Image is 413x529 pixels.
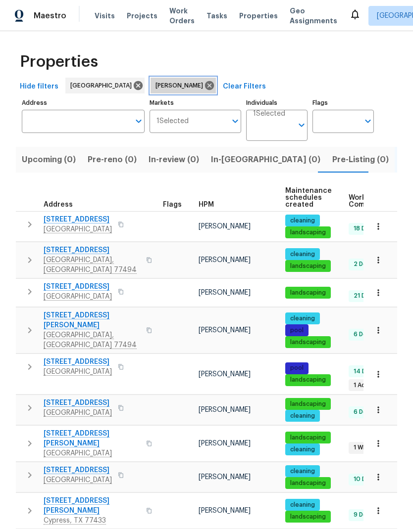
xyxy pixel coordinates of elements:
[199,201,214,208] span: HPM
[150,100,242,106] label: Markets
[211,153,320,167] span: In-[GEOGRAPHIC_DATA] (0)
[149,153,199,167] span: In-review (0)
[286,217,319,225] span: cleaning
[239,11,278,21] span: Properties
[156,117,189,126] span: 1 Selected
[350,367,381,376] span: 14 Done
[286,479,330,487] span: landscaping
[155,81,207,90] span: [PERSON_NAME]
[290,6,337,26] span: Geo Assignments
[286,289,330,297] span: landscaping
[286,400,330,408] span: landscaping
[20,57,98,67] span: Properties
[199,257,251,264] span: [PERSON_NAME]
[132,114,146,128] button: Open
[70,81,136,90] span: [GEOGRAPHIC_DATA]
[163,201,182,208] span: Flags
[169,6,195,26] span: Work Orders
[199,327,251,334] span: [PERSON_NAME]
[286,376,330,384] span: landscaping
[285,187,332,208] span: Maintenance schedules created
[350,292,381,300] span: 21 Done
[199,507,251,514] span: [PERSON_NAME]
[286,250,319,259] span: cleaning
[286,364,308,372] span: pool
[246,100,308,106] label: Individuals
[350,260,378,268] span: 2 Done
[350,330,378,339] span: 6 Done
[350,381,391,390] span: 1 Accepted
[286,228,330,237] span: landscaping
[350,224,381,233] span: 18 Done
[332,153,389,167] span: Pre-Listing (0)
[350,475,381,484] span: 10 Done
[349,194,411,208] span: Work Order Completion
[199,223,251,230] span: [PERSON_NAME]
[44,201,73,208] span: Address
[295,118,309,132] button: Open
[286,434,330,442] span: landscaping
[20,81,58,93] span: Hide filters
[95,11,115,21] span: Visits
[286,262,330,270] span: landscaping
[286,467,319,476] span: cleaning
[199,406,251,413] span: [PERSON_NAME]
[312,100,374,106] label: Flags
[350,511,378,519] span: 9 Done
[16,78,62,96] button: Hide filters
[253,110,285,118] span: 1 Selected
[22,153,76,167] span: Upcoming (0)
[228,114,242,128] button: Open
[286,501,319,509] span: cleaning
[34,11,66,21] span: Maestro
[199,289,251,296] span: [PERSON_NAME]
[286,326,308,335] span: pool
[286,338,330,347] span: landscaping
[199,371,251,378] span: [PERSON_NAME]
[206,12,227,19] span: Tasks
[151,78,216,93] div: [PERSON_NAME]
[65,78,145,93] div: [GEOGRAPHIC_DATA]
[350,408,378,416] span: 6 Done
[127,11,157,21] span: Projects
[199,474,251,481] span: [PERSON_NAME]
[286,412,319,420] span: cleaning
[286,314,319,323] span: cleaning
[219,78,270,96] button: Clear Filters
[286,445,319,454] span: cleaning
[223,81,266,93] span: Clear Filters
[22,100,145,106] label: Address
[350,443,372,452] span: 1 WIP
[286,513,330,521] span: landscaping
[361,114,375,128] button: Open
[199,440,251,447] span: [PERSON_NAME]
[88,153,137,167] span: Pre-reno (0)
